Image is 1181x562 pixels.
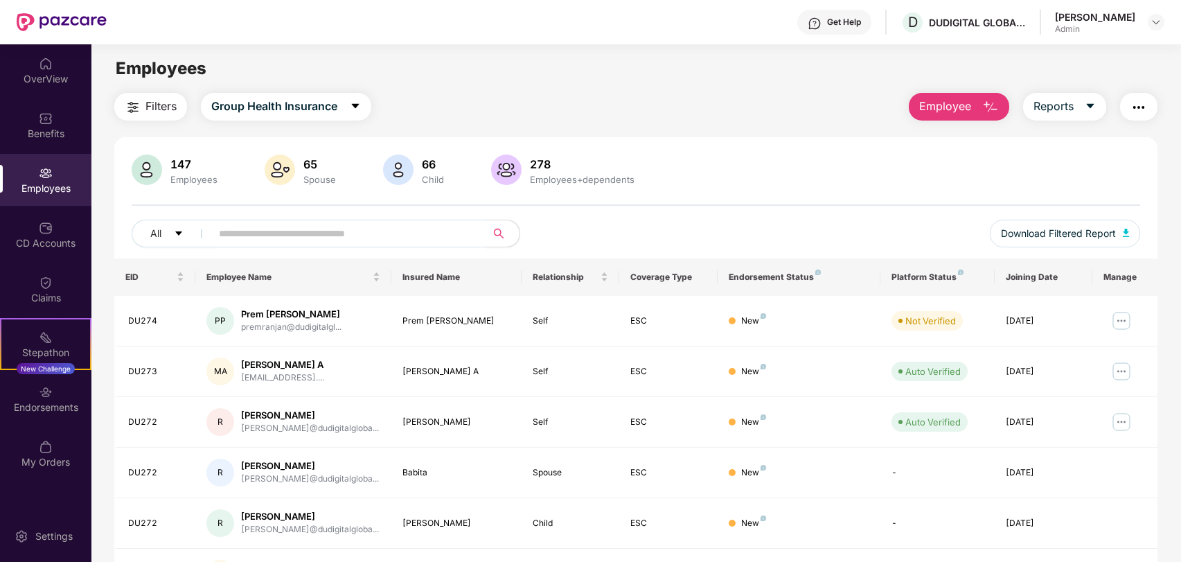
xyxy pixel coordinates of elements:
[630,466,706,480] div: ESC
[761,516,766,521] img: svg+xml;base64,PHN2ZyB4bWxucz0iaHR0cDovL3d3dy53My5vcmcvMjAwMC9zdmciIHdpZHRoPSI4IiBoZWlnaHQ9IjgiIH...
[241,473,379,486] div: [PERSON_NAME]@dudigitalgloba...
[241,422,379,435] div: [PERSON_NAME]@dudigitalgloba...
[1110,310,1133,332] img: manageButton
[1151,17,1162,28] img: svg+xml;base64,PHN2ZyBpZD0iRHJvcGRvd24tMzJ4MzIiIHhtbG5zPSJodHRwOi8vd3d3LnczLm9yZy8yMDAwL3N2ZyIgd2...
[491,155,522,185] img: svg+xml;base64,PHN2ZyB4bWxucz0iaHR0cDovL3d3dy53My5vcmcvMjAwMC9zdmciIHhtbG5zOnhsaW5rPSJodHRwOi8vd3...
[39,112,53,125] img: svg+xml;base64,PHN2ZyBpZD0iQmVuZWZpdHMiIHhtbG5zPSJodHRwOi8vd3d3LnczLm9yZy8yMDAwL3N2ZyIgd2lkdGg9Ij...
[206,459,234,486] div: R
[1110,411,1133,433] img: manageButton
[301,174,339,185] div: Spouse
[905,415,961,429] div: Auto Verified
[995,258,1092,296] th: Joining Date
[741,517,766,530] div: New
[1092,258,1157,296] th: Manage
[880,498,995,549] td: -
[206,408,234,436] div: R
[827,17,861,28] div: Get Help
[145,98,177,115] span: Filters
[522,258,619,296] th: Relationship
[383,155,414,185] img: svg+xml;base64,PHN2ZyB4bWxucz0iaHR0cDovL3d3dy53My5vcmcvMjAwMC9zdmciIHhtbG5zOnhsaW5rPSJodHRwOi8vd3...
[39,276,53,290] img: svg+xml;base64,PHN2ZyBpZD0iQ2xhaW0iIHhtbG5zPSJodHRwOi8vd3d3LnczLm9yZy8yMDAwL3N2ZyIgd2lkdGg9IjIwIi...
[419,157,447,171] div: 66
[128,416,185,429] div: DU272
[128,365,185,378] div: DU273
[402,517,510,530] div: [PERSON_NAME]
[761,465,766,471] img: svg+xml;base64,PHN2ZyB4bWxucz0iaHR0cDovL3d3dy53My5vcmcvMjAwMC9zdmciIHdpZHRoPSI4IiBoZWlnaHQ9IjgiIH...
[1006,315,1081,328] div: [DATE]
[533,315,608,328] div: Self
[1110,360,1133,383] img: manageButton
[195,258,391,296] th: Employee Name
[761,364,766,369] img: svg+xml;base64,PHN2ZyB4bWxucz0iaHR0cDovL3d3dy53My5vcmcvMjAwMC9zdmciIHdpZHRoPSI4IiBoZWlnaHQ9IjgiIH...
[533,272,598,283] span: Relationship
[527,157,637,171] div: 278
[206,509,234,537] div: R
[486,228,513,239] span: search
[533,517,608,530] div: Child
[128,517,185,530] div: DU272
[1033,98,1074,115] span: Reports
[880,448,995,498] td: -
[533,416,608,429] div: Self
[402,466,510,480] div: Babita
[630,517,706,530] div: ESC
[1085,100,1096,113] span: caret-down
[125,99,141,116] img: svg+xml;base64,PHN2ZyB4bWxucz0iaHR0cDovL3d3dy53My5vcmcvMjAwMC9zdmciIHdpZHRoPSIyNCIgaGVpZ2h0PSIyNC...
[31,529,77,543] div: Settings
[982,99,999,116] img: svg+xml;base64,PHN2ZyB4bWxucz0iaHR0cDovL3d3dy53My5vcmcvMjAwMC9zdmciIHhtbG5zOnhsaW5rPSJodHRwOi8vd3...
[527,174,637,185] div: Employees+dependents
[17,13,107,31] img: New Pazcare Logo
[125,272,175,283] span: EID
[741,365,766,378] div: New
[241,459,379,473] div: [PERSON_NAME]
[241,523,379,536] div: [PERSON_NAME]@dudigitalgloba...
[39,221,53,235] img: svg+xml;base64,PHN2ZyBpZD0iQ0RfQWNjb3VudHMiIGRhdGEtbmFtZT0iQ0QgQWNjb3VudHMiIHhtbG5zPSJodHRwOi8vd3...
[132,220,216,247] button: Allcaret-down
[1006,365,1081,378] div: [DATE]
[1001,226,1116,241] span: Download Filtered Report
[905,314,956,328] div: Not Verified
[929,16,1026,29] div: DUDIGITAL GLOBAL LIMITED
[39,440,53,454] img: svg+xml;base64,PHN2ZyBpZD0iTXlfT3JkZXJzIiBkYXRhLW5hbWU9Ik15IE9yZGVycyIgeG1sbnM9Imh0dHA6Ly93d3cudz...
[761,414,766,420] img: svg+xml;base64,PHN2ZyB4bWxucz0iaHR0cDovL3d3dy53My5vcmcvMjAwMC9zdmciIHdpZHRoPSI4IiBoZWlnaHQ9IjgiIH...
[533,466,608,480] div: Spouse
[206,358,234,385] div: MA
[211,98,337,115] span: Group Health Insurance
[350,100,361,113] span: caret-down
[39,385,53,399] img: svg+xml;base64,PHN2ZyBpZD0iRW5kb3JzZW1lbnRzIiB4bWxucz0iaHR0cDovL3d3dy53My5vcmcvMjAwMC9zdmciIHdpZH...
[132,155,162,185] img: svg+xml;base64,PHN2ZyB4bWxucz0iaHR0cDovL3d3dy53My5vcmcvMjAwMC9zdmciIHhtbG5zOnhsaW5rPSJodHRwOi8vd3...
[114,93,187,121] button: Filters
[958,270,964,275] img: svg+xml;base64,PHN2ZyB4bWxucz0iaHR0cDovL3d3dy53My5vcmcvMjAwMC9zdmciIHdpZHRoPSI4IiBoZWlnaHQ9IjgiIH...
[116,58,206,78] span: Employees
[128,315,185,328] div: DU274
[150,226,161,241] span: All
[1006,466,1081,480] div: [DATE]
[391,258,522,296] th: Insured Name
[241,308,341,321] div: Prem [PERSON_NAME]
[815,270,821,275] img: svg+xml;base64,PHN2ZyB4bWxucz0iaHR0cDovL3d3dy53My5vcmcvMjAwMC9zdmciIHdpZHRoPSI4IiBoZWlnaHQ9IjgiIH...
[15,529,28,543] img: svg+xml;base64,PHN2ZyBpZD0iU2V0dGluZy0yMHgyMCIgeG1sbnM9Imh0dHA6Ly93d3cudzMub3JnLzIwMDAvc3ZnIiB3aW...
[241,371,324,385] div: [EMAIL_ADDRESS]....
[919,98,971,115] span: Employee
[1055,24,1135,35] div: Admin
[168,174,220,185] div: Employees
[39,166,53,180] img: svg+xml;base64,PHN2ZyBpZD0iRW1wbG95ZWVzIiB4bWxucz0iaHR0cDovL3d3dy53My5vcmcvMjAwMC9zdmciIHdpZHRoPS...
[241,510,379,523] div: [PERSON_NAME]
[168,157,220,171] div: 147
[241,321,341,334] div: premranjan@dudigitalgl...
[630,416,706,429] div: ESC
[17,363,75,374] div: New Challenge
[909,93,1009,121] button: Employee
[891,272,984,283] div: Platform Status
[1023,93,1106,121] button: Reportscaret-down
[741,416,766,429] div: New
[741,466,766,480] div: New
[1055,10,1135,24] div: [PERSON_NAME]
[808,17,822,30] img: svg+xml;base64,PHN2ZyBpZD0iSGVscC0zMngzMiIgeG1sbnM9Imh0dHA6Ly93d3cudzMub3JnLzIwMDAvc3ZnIiB3aWR0aD...
[1123,229,1130,237] img: svg+xml;base64,PHN2ZyB4bWxucz0iaHR0cDovL3d3dy53My5vcmcvMjAwMC9zdmciIHhtbG5zOnhsaW5rPSJodHRwOi8vd3...
[174,229,184,240] span: caret-down
[241,409,379,422] div: [PERSON_NAME]
[1006,517,1081,530] div: [DATE]
[206,307,234,335] div: PP
[761,313,766,319] img: svg+xml;base64,PHN2ZyB4bWxucz0iaHR0cDovL3d3dy53My5vcmcvMjAwMC9zdmciIHdpZHRoPSI4IiBoZWlnaHQ9IjgiIH...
